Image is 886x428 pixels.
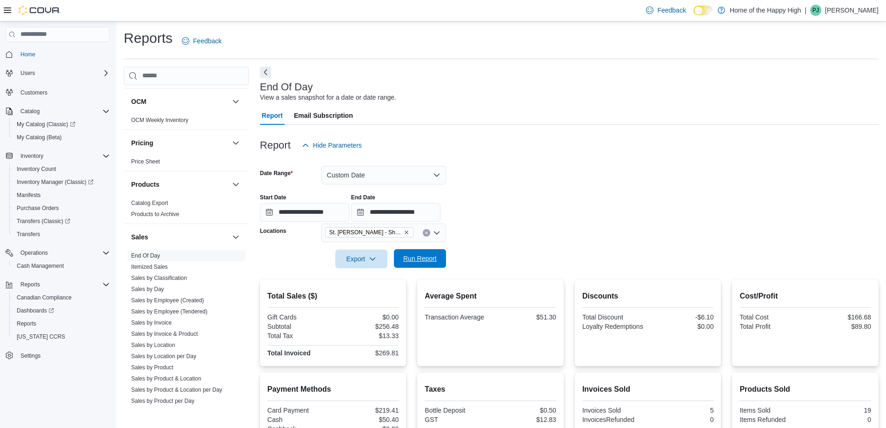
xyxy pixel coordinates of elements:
button: Sales [131,232,228,242]
button: Sales [230,231,241,243]
button: Next [260,67,271,78]
a: Manifests [13,190,44,201]
span: [US_STATE] CCRS [17,333,65,340]
a: Sales by Day [131,286,164,292]
div: $51.30 [493,313,556,321]
button: Pricing [230,137,241,149]
button: Cash Management [9,259,113,272]
a: Sales by Invoice & Product [131,331,198,337]
div: Total Cost [739,313,803,321]
div: $0.00 [650,323,713,330]
a: Customers [17,87,51,98]
span: Transfers [13,229,110,240]
a: Products to Archive [131,211,179,217]
div: $269.81 [335,349,399,357]
button: Products [230,179,241,190]
a: OCM Weekly Inventory [131,117,188,123]
input: Dark Mode [693,6,713,15]
button: Reports [9,317,113,330]
h3: Report [260,140,291,151]
span: Inventory Count [13,163,110,175]
span: Export [341,250,382,268]
div: 19 [807,407,871,414]
span: Settings [17,350,110,361]
a: Sales by Classification [131,275,187,281]
button: Transfers [9,228,113,241]
a: Inventory Manager (Classic) [13,177,97,188]
div: Parker Jones-Maclean [810,5,821,16]
span: Purchase Orders [13,203,110,214]
span: Washington CCRS [13,331,110,342]
button: Users [2,67,113,80]
span: Catalog [20,108,40,115]
span: My Catalog (Beta) [13,132,110,143]
div: Total Discount [582,313,646,321]
button: Catalog [17,106,43,117]
span: Sales by Employee (Created) [131,297,204,304]
h2: Invoices Sold [582,384,714,395]
div: Sales [124,250,249,410]
label: Locations [260,227,286,235]
span: Canadian Compliance [17,294,72,301]
a: Reports [13,318,40,329]
div: Pricing [124,156,249,171]
input: Press the down key to open a popover containing a calendar. [260,203,349,222]
span: Inventory Manager (Classic) [13,177,110,188]
div: $219.41 [335,407,399,414]
span: Catalog Export [131,199,168,207]
span: Feedback [657,6,686,15]
a: Sales by Product & Location per Day [131,387,222,393]
button: Open list of options [433,229,440,237]
span: Manifests [17,191,40,199]
a: Sales by Location per Day [131,353,196,360]
button: Export [335,250,387,268]
h3: Pricing [131,138,153,148]
h2: Discounts [582,291,714,302]
button: Inventory Count [9,163,113,176]
span: St. [PERSON_NAME] - Shoppes @ [PERSON_NAME] - Fire & Flower [329,228,402,237]
span: Inventory [17,150,110,162]
label: Start Date [260,194,286,201]
span: Purchase Orders [17,204,59,212]
button: Custom Date [321,166,446,184]
button: Canadian Compliance [9,291,113,304]
span: Sales by Product [131,364,173,371]
span: Home [17,48,110,60]
button: My Catalog (Beta) [9,131,113,144]
div: $0.50 [493,407,556,414]
label: Date Range [260,170,293,177]
span: Users [20,69,35,77]
span: Customers [17,86,110,98]
button: Operations [17,247,52,258]
a: Inventory Manager (Classic) [9,176,113,189]
a: Purchase Orders [13,203,63,214]
a: Settings [17,350,44,361]
a: Transfers [13,229,44,240]
div: 5 [650,407,713,414]
div: Products [124,197,249,224]
span: Email Subscription [294,106,353,125]
div: Total Tax [267,332,331,340]
span: St. Albert - Shoppes @ Giroux - Fire & Flower [325,227,413,238]
div: $50.40 [335,416,399,423]
h3: Sales [131,232,148,242]
a: Price Sheet [131,158,160,165]
a: My Catalog (Beta) [13,132,66,143]
button: Products [131,180,228,189]
p: Home of the Happy High [730,5,801,16]
div: 0 [807,416,871,423]
div: $256.48 [335,323,399,330]
button: Settings [2,349,113,362]
div: -$6.10 [650,313,713,321]
span: Operations [17,247,110,258]
div: 0 [650,416,713,423]
span: My Catalog (Beta) [17,134,62,141]
div: View a sales snapshot for a date or date range. [260,93,396,102]
div: $89.80 [807,323,871,330]
label: End Date [351,194,375,201]
span: Transfers [17,231,40,238]
span: Reports [17,279,110,290]
span: Customers [20,89,47,96]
